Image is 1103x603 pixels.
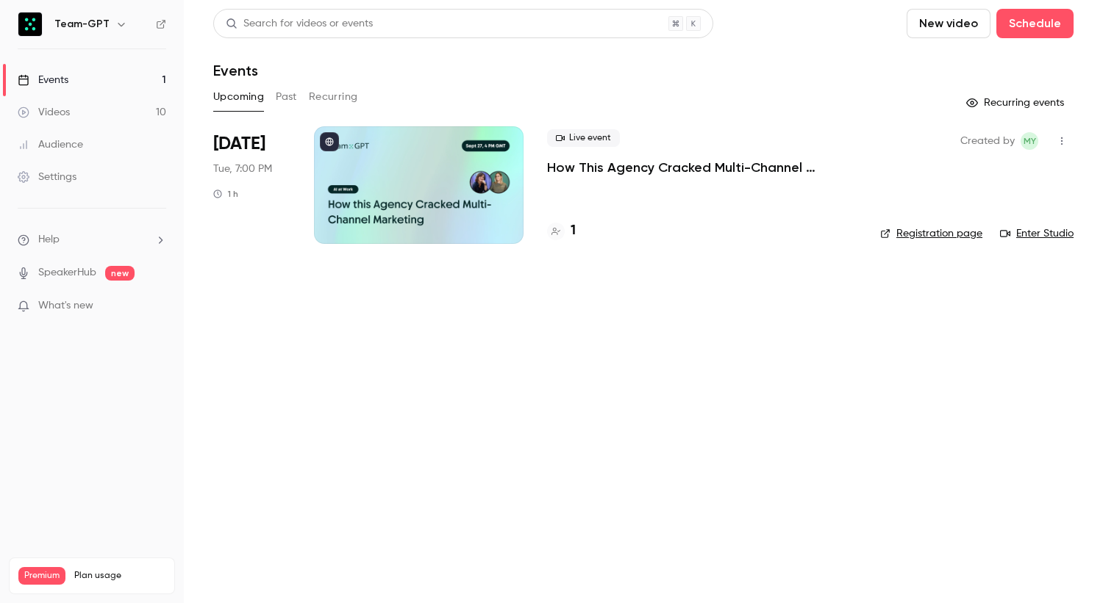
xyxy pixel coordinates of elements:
[18,73,68,87] div: Events
[276,85,297,109] button: Past
[54,17,110,32] h6: Team-GPT
[105,266,135,281] span: new
[74,570,165,582] span: Plan usage
[18,12,42,36] img: Team-GPT
[226,16,373,32] div: Search for videos or events
[18,105,70,120] div: Videos
[213,85,264,109] button: Upcoming
[960,132,1015,150] span: Created by
[213,132,265,156] span: [DATE]
[18,232,166,248] li: help-dropdown-opener
[18,137,83,152] div: Audience
[213,126,290,244] div: Sep 23 Tue, 7:00 PM (Europe/Sofia)
[38,298,93,314] span: What's new
[213,62,258,79] h1: Events
[1021,132,1038,150] span: Martin Yochev
[18,567,65,585] span: Premium
[38,265,96,281] a: SpeakerHub
[907,9,990,38] button: New video
[1024,132,1036,150] span: MY
[880,226,982,241] a: Registration page
[18,170,76,184] div: Settings
[309,85,358,109] button: Recurring
[1000,226,1074,241] a: Enter Studio
[571,221,576,241] h4: 1
[547,129,620,147] span: Live event
[996,9,1074,38] button: Schedule
[213,162,272,176] span: Tue, 7:00 PM
[960,91,1074,115] button: Recurring events
[547,159,857,176] a: How This Agency Cracked Multi-Channel Marketing with Team-GPT
[213,188,238,200] div: 1 h
[38,232,60,248] span: Help
[547,221,576,241] a: 1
